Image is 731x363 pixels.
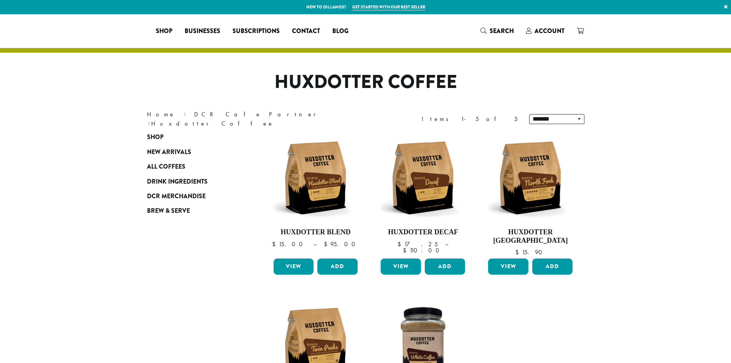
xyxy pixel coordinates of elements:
[425,259,465,275] button: Add
[147,145,239,159] a: New Arrivals
[490,27,514,35] span: Search
[403,246,409,254] span: $
[474,25,520,37] a: Search
[185,27,220,36] span: Businesses
[398,240,438,248] bdi: 17.25
[233,27,280,36] span: Subscriptions
[147,110,175,118] a: Home
[486,134,574,255] a: Huxdotter [GEOGRAPHIC_DATA] $15.90
[272,228,360,237] h4: Huxdotter Blend
[324,240,330,248] span: $
[147,162,185,172] span: All Coffees
[147,204,239,218] a: Brew & Serve
[515,248,546,256] bdi: 15.90
[381,259,421,275] a: View
[379,134,467,222] img: Huxdotter-Coffee-Decaf-12oz-Web.jpg
[445,240,448,248] span: –
[271,134,360,222] img: Huxdotter-Coffee-Huxdotter-Blend-12oz-Web.jpg
[274,259,314,275] a: View
[272,134,360,255] a: Huxdotter Blend
[194,110,321,118] a: DCR Cafe Partner
[515,248,522,256] span: $
[272,240,306,248] bdi: 15.00
[147,110,354,128] nav: Breadcrumb
[147,159,239,174] a: All Coffees
[272,240,279,248] span: $
[486,228,574,245] h4: Huxdotter [GEOGRAPHIC_DATA]
[183,107,186,119] span: ›
[403,246,443,254] bdi: 110.00
[147,148,191,157] span: New Arrivals
[535,27,564,35] span: Account
[147,174,239,189] a: Drink Ingredients
[317,259,358,275] button: Add
[488,259,528,275] a: View
[141,71,590,93] h1: Huxdotter Coffee
[147,133,163,142] span: Shop
[148,116,150,128] span: ›
[156,27,172,36] span: Shop
[332,27,348,36] span: Blog
[398,240,404,248] span: $
[486,134,574,222] img: Huxdotter-Coffee-North-Fork-12oz-Web.jpg
[532,259,573,275] button: Add
[150,25,178,37] a: Shop
[292,27,320,36] span: Contact
[379,134,467,255] a: Huxdotter Decaf
[324,240,359,248] bdi: 95.00
[147,206,190,216] span: Brew & Serve
[147,192,206,201] span: DCR Merchandise
[147,130,239,144] a: Shop
[352,4,425,10] a: Get started with our best seller
[147,177,208,187] span: Drink Ingredients
[379,228,467,237] h4: Huxdotter Decaf
[314,240,317,248] span: –
[422,114,518,124] div: Items 1-5 of 5
[147,189,239,204] a: DCR Merchandise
